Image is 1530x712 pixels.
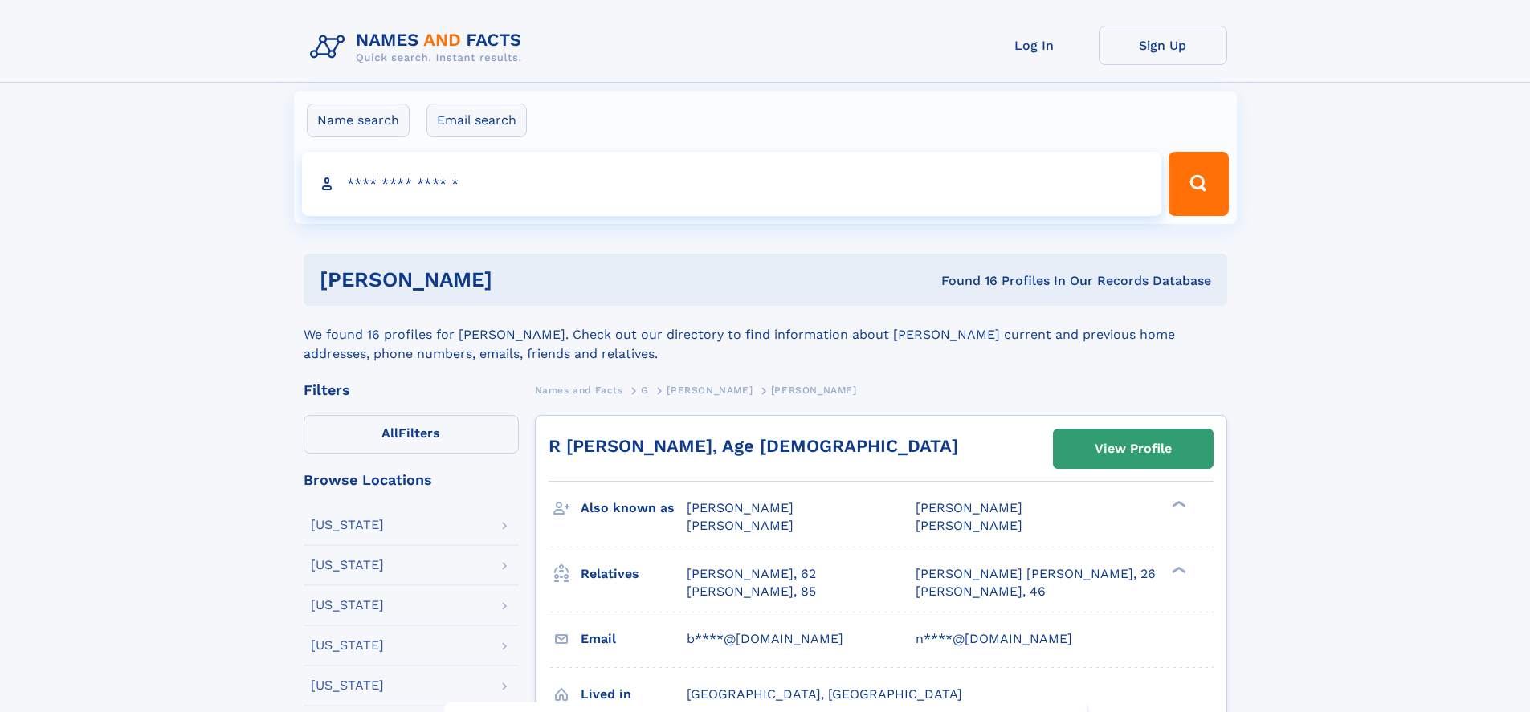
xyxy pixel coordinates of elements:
span: [PERSON_NAME] [916,500,1022,515]
h3: Relatives [581,560,687,588]
span: [PERSON_NAME] [667,384,753,396]
label: Email search [426,104,527,137]
div: [US_STATE] [311,599,384,612]
a: [PERSON_NAME] [667,380,753,400]
span: G [641,384,649,396]
div: ❯ [1168,564,1187,575]
a: R [PERSON_NAME], Age [DEMOGRAPHIC_DATA] [549,436,958,456]
span: [PERSON_NAME] [771,384,857,396]
a: Names and Facts [535,380,623,400]
div: We found 16 profiles for [PERSON_NAME]. Check out our directory to find information about [PERSON... [304,306,1227,364]
h3: Also known as [581,494,687,522]
button: Search Button [1169,152,1228,216]
a: [PERSON_NAME], 62 [687,565,816,583]
div: [US_STATE] [311,639,384,652]
span: [PERSON_NAME] [687,500,794,515]
div: View Profile [1095,430,1172,467]
h3: Email [581,625,687,653]
div: [US_STATE] [311,679,384,692]
span: All [381,425,398,441]
div: [US_STATE] [311,519,384,531]
label: Name search [307,104,410,137]
a: [PERSON_NAME] [PERSON_NAME], 26 [916,565,1156,583]
div: ❯ [1168,499,1187,510]
span: [PERSON_NAME] [687,518,794,533]
a: Sign Up [1099,26,1227,65]
img: Logo Names and Facts [304,26,535,69]
input: search input [302,152,1162,216]
div: Browse Locations [304,473,519,487]
div: Found 16 Profiles In Our Records Database [716,272,1211,290]
a: G [641,380,649,400]
div: Filters [304,383,519,397]
h1: [PERSON_NAME] [320,270,717,290]
a: [PERSON_NAME], 85 [687,583,816,600]
a: Log In [970,26,1099,65]
span: [PERSON_NAME] [916,518,1022,533]
a: View Profile [1054,429,1213,468]
label: Filters [304,415,519,454]
span: [GEOGRAPHIC_DATA], [GEOGRAPHIC_DATA] [687,686,962,702]
h3: Lived in [581,681,687,708]
div: [US_STATE] [311,559,384,572]
a: [PERSON_NAME], 46 [916,583,1046,600]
